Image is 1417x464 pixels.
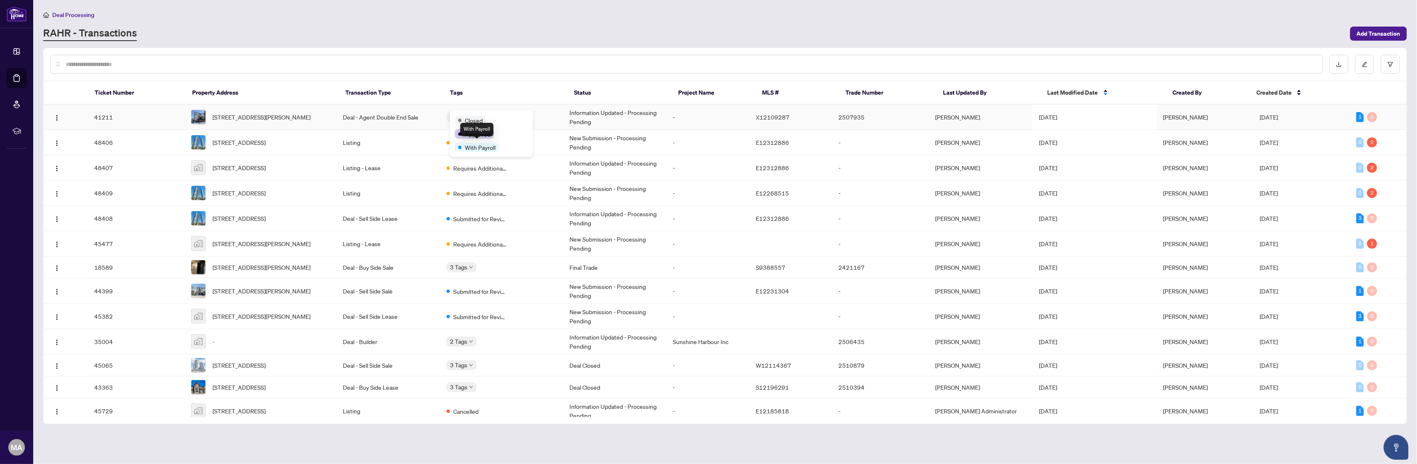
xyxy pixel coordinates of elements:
td: Listing - Lease [336,155,440,181]
img: thumbnail-img [191,335,205,349]
span: [STREET_ADDRESS] [213,163,266,172]
th: Created Date [1250,81,1347,105]
span: [STREET_ADDRESS][PERSON_NAME] [213,112,310,122]
span: [DATE] [1260,264,1278,271]
span: [DATE] [1039,139,1057,146]
span: [DATE] [1039,313,1057,320]
span: down [469,265,473,269]
td: 48409 [88,181,184,206]
img: thumbnail-img [191,260,205,274]
button: Logo [50,212,64,225]
td: 44399 [88,278,184,304]
div: 0 [1367,382,1377,392]
img: Logo [54,115,60,121]
div: 0 [1367,337,1377,347]
td: New Submission - Processing Pending [563,231,667,256]
span: [STREET_ADDRESS][PERSON_NAME] [213,312,310,321]
th: MLS # [755,81,839,105]
td: New Submission - Processing Pending [563,304,667,329]
th: Last Modified Date [1041,81,1166,105]
img: Logo [54,385,60,391]
th: Project Name [672,81,755,105]
td: [PERSON_NAME] [929,278,1033,304]
td: [PERSON_NAME] [929,155,1033,181]
span: Cancelled [453,407,479,416]
td: - [667,155,750,181]
td: Deal - Sell Side Lease [336,304,440,329]
td: [PERSON_NAME] [929,181,1033,206]
span: [PERSON_NAME] [1163,240,1208,247]
td: [PERSON_NAME] [929,329,1033,354]
div: 0 [1367,262,1377,272]
div: 0 [1356,239,1364,249]
td: Listing [336,398,440,424]
span: down [469,363,473,367]
span: [DATE] [1260,139,1278,146]
img: Logo [54,241,60,248]
img: thumbnail-img [191,404,205,418]
button: Logo [50,136,64,149]
button: edit [1355,55,1374,74]
img: thumbnail-img [191,237,205,251]
span: Submitted for Review [453,287,507,296]
td: Listing [336,181,440,206]
span: [DATE] [1260,189,1278,197]
span: [DATE] [1260,407,1278,415]
button: Logo [50,237,64,250]
span: [STREET_ADDRESS][PERSON_NAME] [213,263,310,272]
span: [PERSON_NAME] [1163,383,1208,391]
span: MA [11,442,22,453]
div: 2 [1367,188,1377,198]
td: 2510879 [832,354,929,376]
span: E12231304 [756,287,789,295]
td: Final Trade [563,256,667,278]
span: [DATE] [1260,361,1278,369]
img: Logo [54,339,60,346]
td: 48408 [88,206,184,231]
span: [PERSON_NAME] [1163,264,1208,271]
td: 35004 [88,329,184,354]
td: - [832,130,929,155]
div: 2 [1367,137,1377,147]
span: S12196291 [756,383,789,391]
img: Logo [54,363,60,369]
img: thumbnail-img [191,284,205,298]
span: E12268515 [756,189,789,197]
img: Logo [54,288,60,295]
td: 45065 [88,354,184,376]
img: thumbnail-img [191,380,205,394]
span: [PERSON_NAME] [1163,164,1208,171]
button: Add Transaction [1350,27,1407,41]
td: - [667,181,750,206]
td: 41211 [88,105,184,130]
td: New Submission - Processing Pending [563,278,667,304]
span: E12312886 [756,139,789,146]
span: E12312886 [756,215,789,222]
td: Information Updated - Processing Pending [563,206,667,231]
img: thumbnail-img [191,110,205,124]
span: [PERSON_NAME] [1163,338,1208,345]
td: [PERSON_NAME] [929,256,1033,278]
span: Created Date [1256,88,1292,97]
img: Logo [54,408,60,415]
span: [DATE] [1260,113,1278,121]
span: Last Modified Date [1048,88,1098,97]
span: [DATE] [1039,113,1057,121]
span: X12109287 [756,113,789,121]
td: [PERSON_NAME] [929,354,1033,376]
span: [STREET_ADDRESS] [213,361,266,370]
td: 48407 [88,155,184,181]
div: 0 [1367,360,1377,370]
td: - [667,130,750,155]
span: [STREET_ADDRESS] [213,138,266,147]
span: [DATE] [1260,313,1278,320]
td: Deal - Sell Side Sale [336,354,440,376]
span: [STREET_ADDRESS][PERSON_NAME] [213,286,310,295]
td: Deal - Sell Side Sale [336,278,440,304]
td: Deal - Builder [336,329,440,354]
span: Submitted for Review [453,214,507,223]
button: filter [1381,55,1400,74]
span: With Payroll [465,143,496,152]
img: thumbnail-img [191,358,205,372]
td: 2510394 [832,376,929,398]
